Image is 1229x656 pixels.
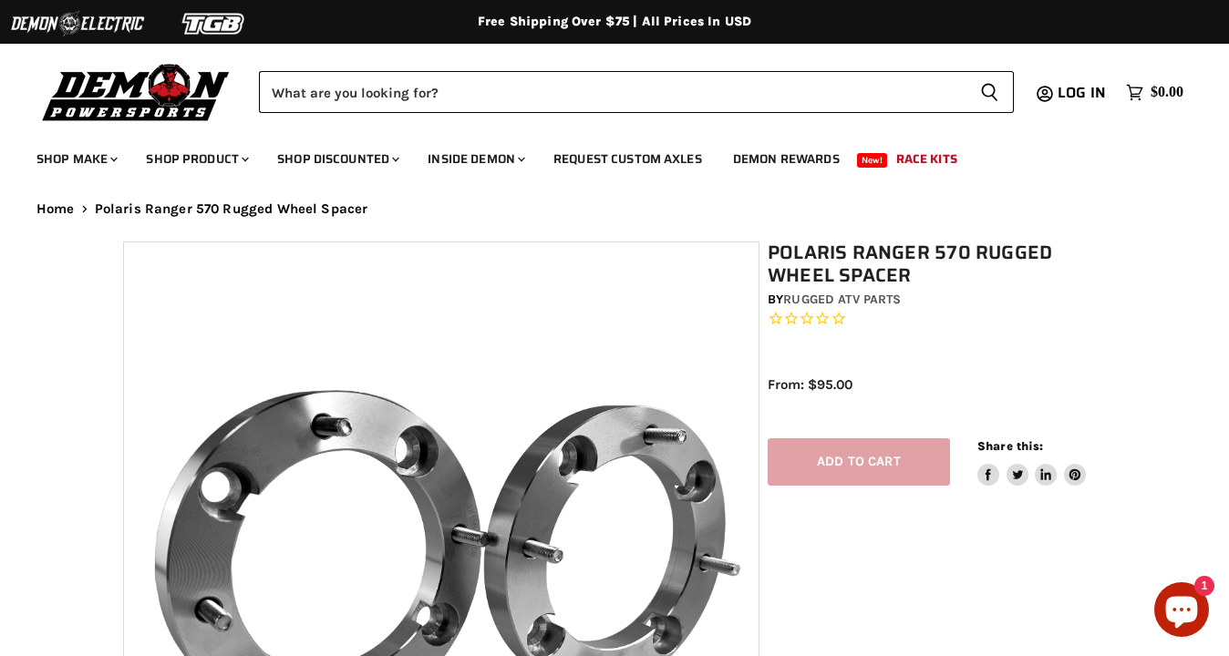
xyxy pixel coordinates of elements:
[36,201,75,217] a: Home
[259,71,966,113] input: Search
[883,140,971,178] a: Race Kits
[768,310,1114,329] span: Rated 0.0 out of 5 stars 0 reviews
[540,140,716,178] a: Request Custom Axles
[966,71,1014,113] button: Search
[9,6,146,41] img: Demon Electric Logo 2
[1049,85,1117,101] a: Log in
[36,59,236,124] img: Demon Powersports
[95,201,368,217] span: Polaris Ranger 570 Rugged Wheel Spacer
[1058,81,1106,104] span: Log in
[23,140,129,178] a: Shop Make
[768,376,852,393] span: From: $95.00
[414,140,536,178] a: Inside Demon
[719,140,853,178] a: Demon Rewards
[1117,79,1193,106] a: $0.00
[768,290,1114,310] div: by
[977,439,1043,453] span: Share this:
[263,140,410,178] a: Shop Discounted
[1151,84,1183,101] span: $0.00
[23,133,1179,178] ul: Main menu
[132,140,260,178] a: Shop Product
[768,241,1114,287] h1: Polaris Ranger 570 Rugged Wheel Spacer
[857,153,888,168] span: New!
[977,438,1086,487] aside: Share this:
[783,292,901,307] a: Rugged ATV Parts
[259,71,1014,113] form: Product
[1149,582,1214,641] inbox-online-store-chat: Shopify online store chat
[146,6,283,41] img: TGB Logo 2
